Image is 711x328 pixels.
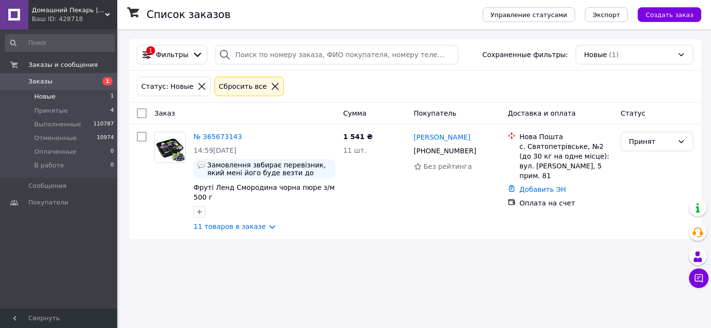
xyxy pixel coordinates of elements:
[155,132,185,163] img: Фото товару
[194,146,237,154] span: 14:59[DATE]
[147,9,231,20] h1: Список заказов
[34,147,76,156] span: Оплаченные
[217,81,269,92] div: Сбросить все
[194,133,242,141] a: № 365673143
[519,198,613,208] div: Оплата на счет
[414,109,457,117] span: Покупатель
[646,11,693,19] span: Создать заказ
[343,146,366,154] span: 11 шт.
[215,45,458,64] input: Поиск по номеру заказа, ФИО покупателя, номеру телефона, Email, номеру накладной
[483,7,575,22] button: Управление статусами
[154,132,186,163] a: Фото товару
[207,161,331,177] span: Замовлення звбирає перевізник, який мені його буде везти до [GEOGRAPHIC_DATA]. Прохання, відправи...
[343,133,373,141] span: 1 541 ₴
[154,109,175,117] span: Заказ
[194,223,266,230] a: 11 товаров в заказе
[343,109,366,117] span: Сумма
[491,11,567,19] span: Управление статусами
[156,50,188,60] span: Фильтры
[34,134,77,143] span: Отмененные
[621,109,646,117] span: Статус
[638,7,701,22] button: Создать заказ
[103,77,112,85] span: 1
[414,132,471,142] a: [PERSON_NAME]
[424,163,472,170] span: Без рейтинга
[97,134,114,143] span: 10974
[585,7,628,22] button: Экспорт
[593,11,620,19] span: Экспорт
[197,161,205,169] img: :speech_balloon:
[519,132,613,142] div: Нова Пошта
[93,120,114,129] span: 110787
[110,147,114,156] span: 0
[519,185,566,193] a: Добавить ЭН
[28,198,68,207] span: Покупатели
[110,92,114,101] span: 1
[689,268,709,288] button: Чат с покупателем
[34,161,64,170] span: В работе
[508,109,576,117] span: Доставка и оплата
[482,50,568,60] span: Сохраненные фильтры:
[110,161,114,170] span: 0
[28,77,52,86] span: Заказы
[34,92,56,101] span: Новые
[629,136,673,147] div: Принят
[32,15,117,23] div: Ваш ID: 428718
[609,51,619,59] span: (1)
[110,106,114,115] span: 4
[28,61,98,69] span: Заказы и сообщения
[5,34,115,52] input: Поиск
[28,182,66,190] span: Сообщения
[139,81,195,92] div: Статус: Новые
[32,6,105,15] span: Домашний Пекарь | Магазин для кондитеров
[628,10,701,18] a: Создать заказ
[194,184,335,201] a: Фруті Ленд Смородина чорна пюре з/м 500 г
[412,144,478,158] div: [PHONE_NUMBER]
[34,106,68,115] span: Принятые
[519,142,613,181] div: с. Святопетрівське, №2 (до 30 кг на одне місце): вул. [PERSON_NAME], 5 прим. 81
[34,120,81,129] span: Выполненные
[584,50,607,60] span: Новые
